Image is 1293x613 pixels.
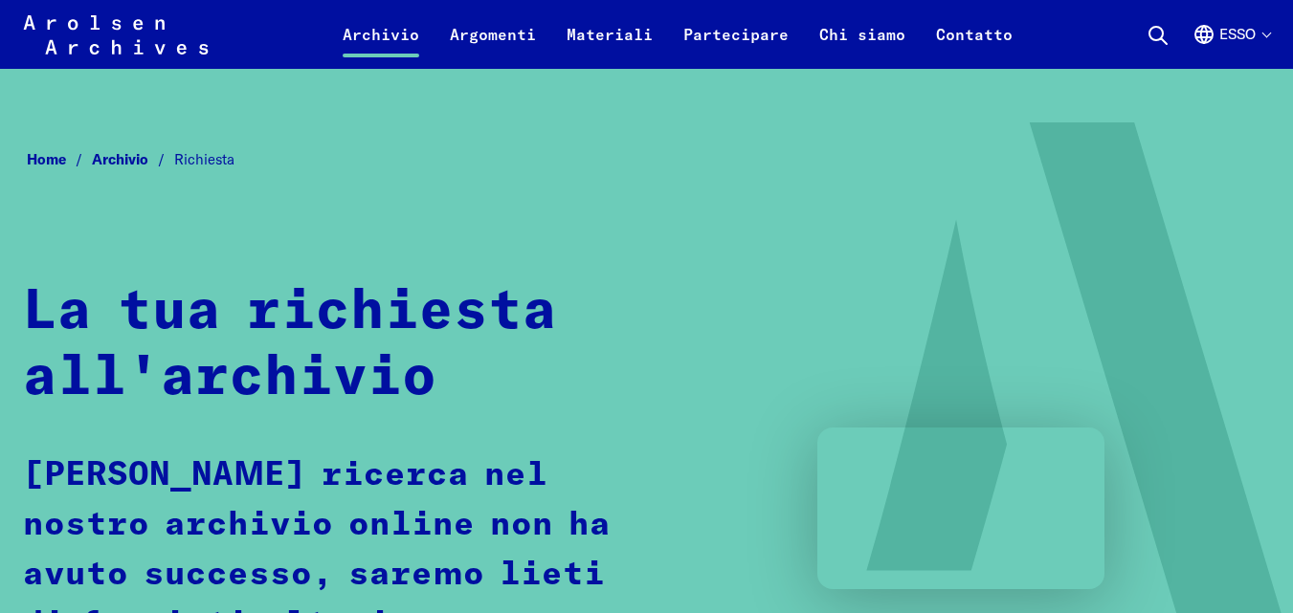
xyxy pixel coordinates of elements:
[92,150,174,168] a: Archivio
[92,150,148,168] font: Archivio
[1193,23,1270,69] button: Inglese, selezione della lingua
[435,23,551,69] a: Argomenti
[327,11,1028,57] nav: Primario
[819,25,905,44] font: Chi siamo
[1219,25,1256,43] font: esso
[450,25,536,44] font: Argomenti
[567,25,653,44] font: Materiali
[936,25,1013,44] font: Contatto
[668,23,804,69] a: Partecipare
[683,25,789,44] font: Partecipare
[27,150,92,168] a: Home
[343,25,419,44] font: Archivio
[174,150,234,168] font: Richiesta
[804,23,921,69] a: Chi siamo
[551,23,668,69] a: Materiali
[27,150,66,168] font: Home
[327,23,435,69] a: Archivio
[23,285,557,405] font: La tua richiesta all'archivio
[23,145,1270,174] nav: Briciole di pane
[921,23,1028,69] a: Contatto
